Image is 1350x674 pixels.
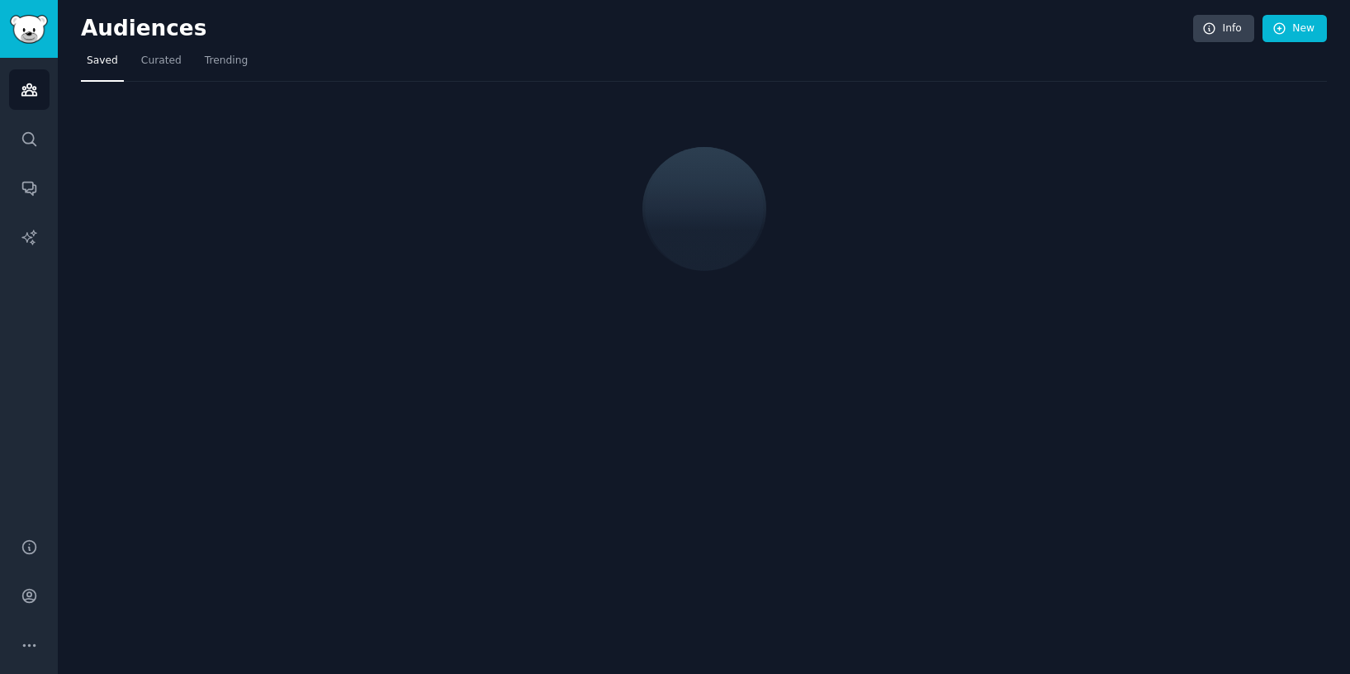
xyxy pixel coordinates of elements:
[205,54,248,69] span: Trending
[135,48,187,82] a: Curated
[10,15,48,44] img: GummySearch logo
[81,48,124,82] a: Saved
[81,16,1193,42] h2: Audiences
[1262,15,1327,43] a: New
[1193,15,1254,43] a: Info
[87,54,118,69] span: Saved
[141,54,182,69] span: Curated
[199,48,253,82] a: Trending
